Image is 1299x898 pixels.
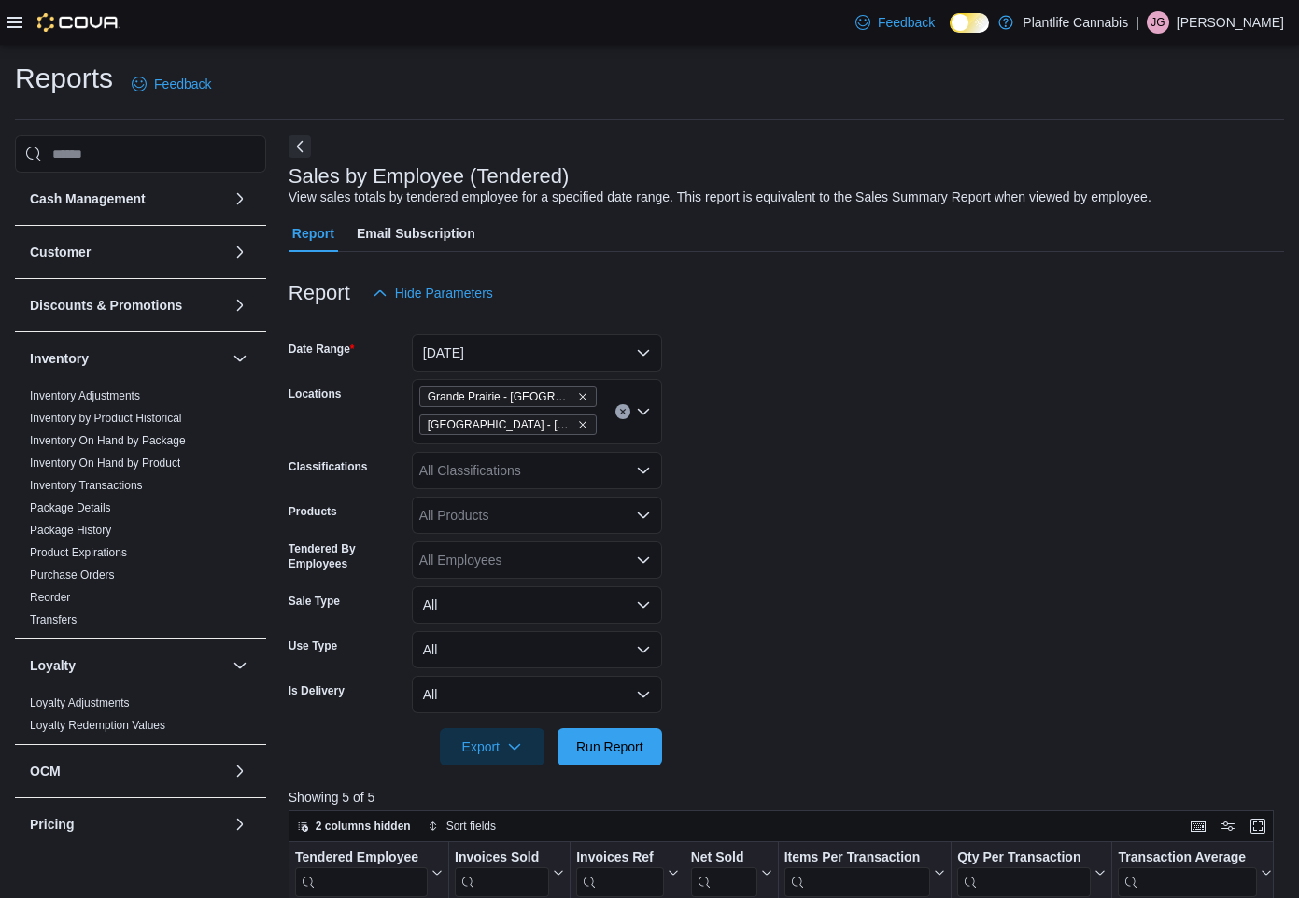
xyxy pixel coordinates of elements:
div: Julia Gregoire [1147,11,1169,34]
a: Inventory Transactions [30,479,143,492]
span: Inventory Transactions [30,478,143,493]
button: Pricing [229,813,251,835]
span: Email Subscription [357,215,475,252]
button: Pricing [30,815,225,834]
div: Inventory [15,385,266,638]
img: Cova [37,13,120,32]
button: Remove Grande Prairie - Cobblestone from selection in this group [577,391,588,402]
button: Items Per Transaction [784,849,945,897]
button: Open list of options [636,553,651,568]
button: Cash Management [229,188,251,210]
h3: OCM [30,762,61,780]
span: Loyalty Redemption Values [30,718,165,733]
button: Discounts & Promotions [229,294,251,316]
button: Clear input [615,404,630,419]
span: 2 columns hidden [316,819,411,834]
span: Export [451,728,533,765]
p: Plantlife Cannabis [1023,11,1128,34]
label: Is Delivery [289,683,345,698]
h3: Inventory [30,349,89,368]
p: | [1136,11,1139,34]
button: Sort fields [420,815,503,837]
button: [DATE] [412,334,662,372]
button: Inventory [30,349,225,368]
h3: Customer [30,243,91,261]
span: Product Expirations [30,545,127,560]
button: Qty Per Transaction [957,849,1106,897]
div: Invoices Ref [576,849,663,897]
label: Date Range [289,342,355,357]
div: Net Sold [690,849,756,867]
button: Discounts & Promotions [30,296,225,315]
h3: Cash Management [30,189,146,208]
button: Invoices Sold [455,849,564,897]
div: Invoices Sold [455,849,549,867]
span: [GEOGRAPHIC_DATA] - [GEOGRAPHIC_DATA] [428,415,573,434]
span: Sort fields [446,819,496,834]
a: Loyalty Redemption Values [30,719,165,732]
div: Transaction Average [1118,849,1256,897]
span: JG [1151,11,1165,34]
a: Loyalty Adjustments [30,696,130,709]
span: Package History [30,523,111,538]
div: View sales totals by tendered employee for a specified date range. This report is equivalent to t... [289,188,1151,207]
span: Purchase Orders [30,568,115,582]
button: Cash Management [30,189,225,208]
span: Grande Prairie - [GEOGRAPHIC_DATA] [428,387,573,406]
button: All [412,631,662,668]
div: Transaction Average [1118,849,1256,867]
h3: Pricing [30,815,74,834]
button: Run Report [558,728,662,765]
h3: Report [289,282,350,304]
button: Customer [229,241,251,263]
span: Transfers [30,612,77,627]
span: Report [292,215,334,252]
button: Net Sold [690,849,771,897]
label: Sale Type [289,594,340,609]
label: Use Type [289,638,337,653]
button: Hide Parameters [365,274,501,312]
a: Transfers [30,613,77,626]
button: Enter fullscreen [1247,815,1269,837]
a: Package History [30,524,111,537]
button: Open list of options [636,404,651,419]
button: 2 columns hidden [289,815,418,837]
h3: Sales by Employee (Tendered) [289,165,570,188]
h3: Loyalty [30,656,76,675]
span: Dark Mode [950,33,951,34]
button: Export [440,728,544,765]
a: Inventory by Product Historical [30,412,182,425]
button: All [412,586,662,624]
span: Inventory by Product Historical [30,411,182,426]
span: Reorder [30,590,70,605]
span: Loyalty Adjustments [30,695,130,710]
h1: Reports [15,60,113,97]
button: Loyalty [229,654,251,677]
button: Open list of options [636,463,651,478]
button: Loyalty [30,656,225,675]
div: Loyalty [15,692,266,744]
button: Keyboard shortcuts [1187,815,1209,837]
a: Product Expirations [30,546,127,559]
a: Purchase Orders [30,568,115,582]
button: Display options [1217,815,1239,837]
div: Items Per Transaction [784,849,930,897]
label: Classifications [289,459,368,474]
button: Customer [30,243,225,261]
span: Inventory On Hand by Product [30,456,180,470]
button: Transaction Average [1118,849,1271,897]
a: Inventory Adjustments [30,389,140,402]
p: [PERSON_NAME] [1177,11,1284,34]
input: Dark Mode [950,13,989,33]
div: Invoices Sold [455,849,549,897]
button: OCM [30,762,225,780]
div: Items Per Transaction [784,849,930,867]
div: Invoices Ref [576,849,663,867]
label: Products [289,504,337,519]
span: Feedback [878,13,935,32]
button: Tendered Employee [295,849,443,897]
button: Invoices Ref [576,849,678,897]
span: Hide Parameters [395,284,493,302]
button: OCM [229,760,251,782]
